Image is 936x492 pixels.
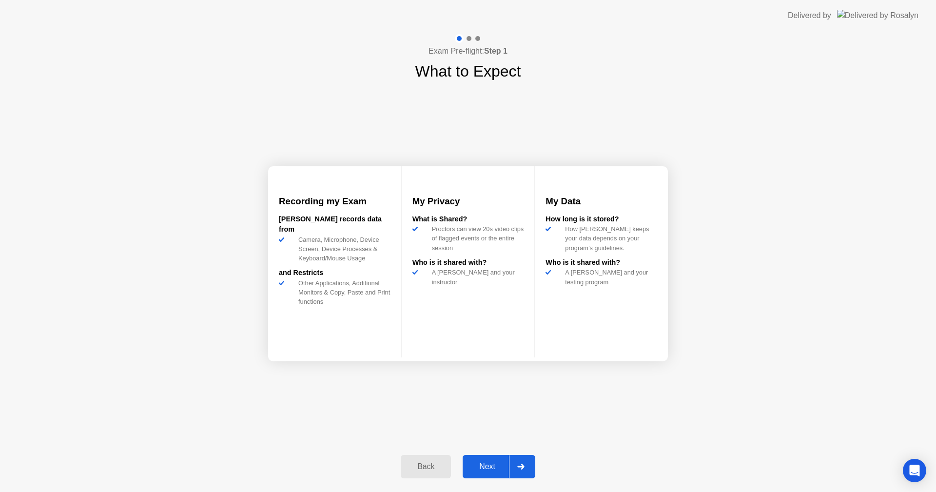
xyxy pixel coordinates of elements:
div: Open Intercom Messenger [903,459,926,482]
div: How long is it stored? [546,214,657,225]
h1: What to Expect [415,59,521,83]
h3: My Data [546,195,657,208]
div: What is Shared? [412,214,524,225]
button: Next [463,455,535,478]
div: Proctors can view 20s video clips of flagged events or the entire session [428,224,524,253]
h3: Recording my Exam [279,195,390,208]
div: Camera, Microphone, Device Screen, Device Processes & Keyboard/Mouse Usage [294,235,390,263]
div: How [PERSON_NAME] keeps your data depends on your program’s guidelines. [561,224,657,253]
div: [PERSON_NAME] records data from [279,214,390,235]
div: Who is it shared with? [412,257,524,268]
div: Delivered by [788,10,831,21]
h4: Exam Pre-flight: [429,45,507,57]
div: Other Applications, Additional Monitors & Copy, Paste and Print functions [294,278,390,307]
div: Next [466,462,509,471]
img: Delivered by Rosalyn [837,10,918,21]
button: Back [401,455,451,478]
div: A [PERSON_NAME] and your testing program [561,268,657,286]
h3: My Privacy [412,195,524,208]
div: Who is it shared with? [546,257,657,268]
div: and Restricts [279,268,390,278]
b: Step 1 [484,47,507,55]
div: Back [404,462,448,471]
div: A [PERSON_NAME] and your instructor [428,268,524,286]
